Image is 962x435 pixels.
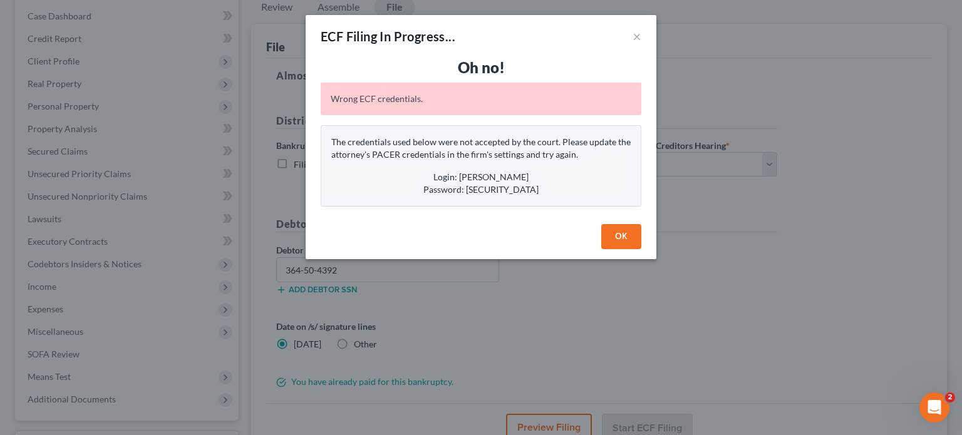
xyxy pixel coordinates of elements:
[601,224,641,249] button: OK
[919,392,949,422] iframe: Intercom live chat
[331,183,631,196] div: Password: [SECURITY_DATA]
[633,29,641,44] button: ×
[321,58,641,78] h3: Oh no!
[321,28,455,45] div: ECF Filing In Progress...
[331,136,631,161] p: The credentials used below were not accepted by the court. Please update the attorney's PACER cre...
[331,171,631,183] div: Login: [PERSON_NAME]
[321,83,641,115] div: Wrong ECF credentials.
[945,392,955,402] span: 2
